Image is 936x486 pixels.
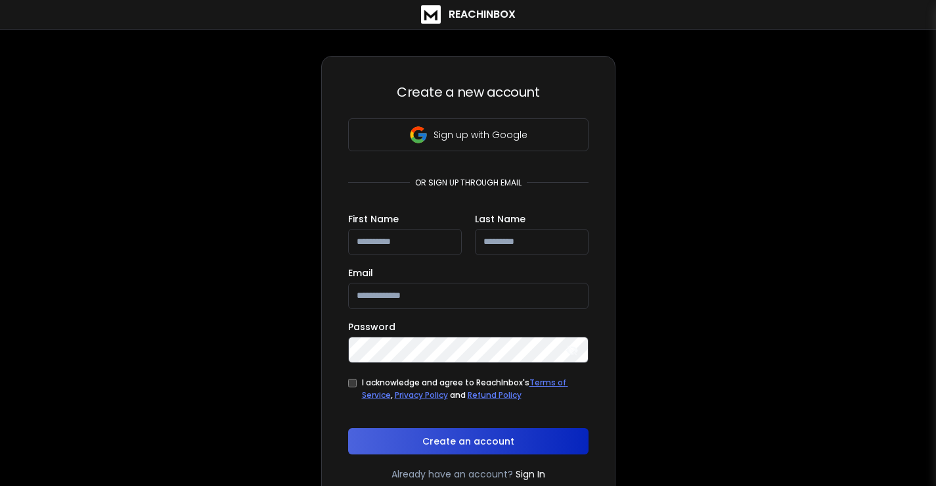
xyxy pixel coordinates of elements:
a: Privacy Policy [395,389,448,401]
img: logo [421,5,441,24]
h1: ReachInbox [449,7,516,22]
p: Already have an account? [391,468,513,481]
p: Sign up with Google [434,128,527,141]
button: Create an account [348,428,589,454]
a: ReachInbox [421,5,516,24]
button: Sign up with Google [348,118,589,151]
p: or sign up through email [410,178,527,188]
div: I acknowledge and agree to ReachInbox's , and [362,376,589,402]
label: First Name [348,214,399,224]
h3: Create a new account [348,83,589,101]
label: Email [348,268,373,278]
a: Sign In [516,468,545,481]
label: Password [348,322,395,331]
label: Last Name [475,214,525,224]
a: Refund Policy [468,389,522,401]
